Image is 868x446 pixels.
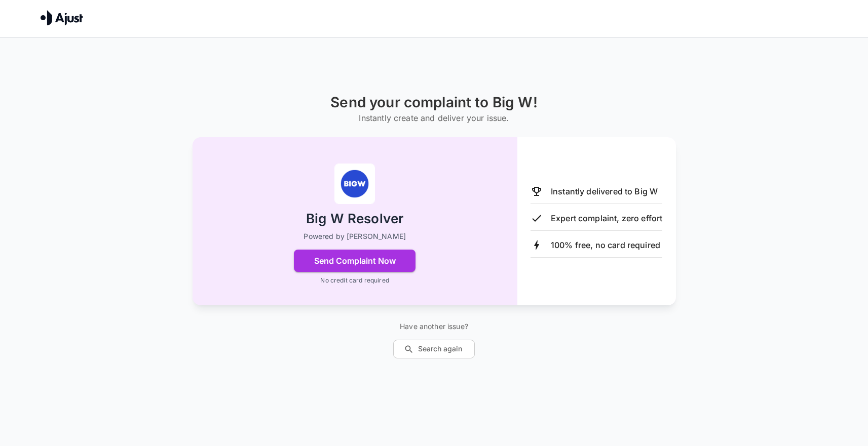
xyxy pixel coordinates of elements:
[330,111,537,125] h6: Instantly create and deliver your issue.
[551,212,662,224] p: Expert complaint, zero effort
[393,340,475,358] button: Search again
[334,164,375,204] img: Big W
[393,321,475,332] p: Have another issue?
[41,10,83,25] img: Ajust
[551,239,660,251] p: 100% free, no card required
[320,276,389,285] p: No credit card required
[551,185,658,197] p: Instantly delivered to Big W
[304,231,406,241] p: Powered by [PERSON_NAME]
[294,250,416,272] button: Send Complaint Now
[306,210,403,228] h2: Big W Resolver
[330,94,537,111] h1: Send your complaint to Big W!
